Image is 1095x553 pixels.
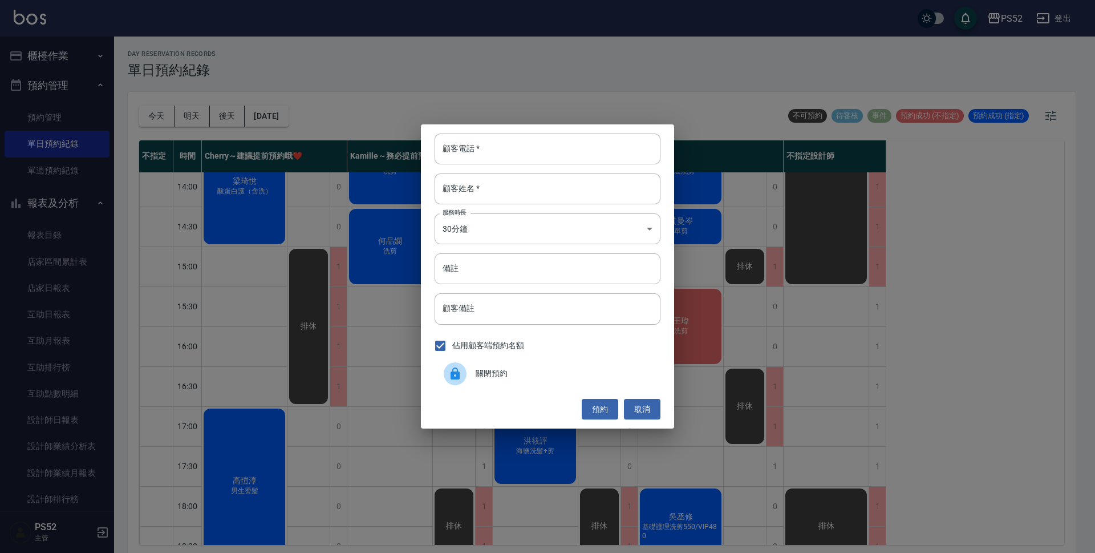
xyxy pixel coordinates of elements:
[452,340,524,352] span: 佔用顧客端預約名額
[435,358,660,390] div: 關閉預約
[582,399,618,420] button: 預約
[435,213,660,244] div: 30分鐘
[624,399,660,420] button: 取消
[476,368,651,380] span: 關閉預約
[443,208,467,217] label: 服務時長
